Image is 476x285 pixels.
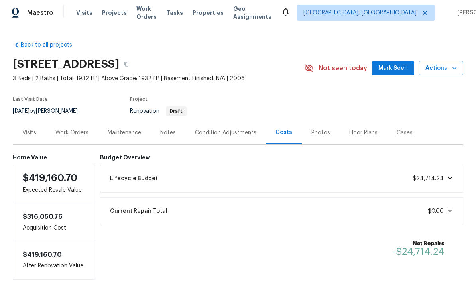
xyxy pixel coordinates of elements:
span: -$24,714.24 [393,247,444,256]
div: Work Orders [55,129,89,137]
span: Lifecycle Budget [110,175,158,183]
div: Visits [22,129,36,137]
div: Photos [311,129,330,137]
span: 3 Beds | 2 Baths | Total: 1932 ft² | Above Grade: 1932 ft² | Basement Finished: N/A | 2006 [13,75,304,83]
button: Actions [419,61,463,76]
div: After Renovation Value [13,242,95,280]
span: Maestro [27,9,53,17]
span: Tasks [166,10,183,16]
span: Mark Seen [378,63,408,73]
button: Mark Seen [372,61,414,76]
span: Not seen today [319,64,367,72]
h6: Budget Overview [100,154,464,161]
div: Maintenance [108,129,141,137]
span: Draft [167,109,186,114]
span: Last Visit Date [13,97,48,102]
span: $419,160.70 [23,173,77,183]
div: Condition Adjustments [195,129,256,137]
span: Work Orders [136,5,157,21]
div: Acquisition Cost [13,204,95,242]
h2: [STREET_ADDRESS] [13,60,119,68]
span: Visits [76,9,92,17]
div: by [PERSON_NAME] [13,106,87,116]
span: $316,050.76 [23,214,63,220]
span: Project [130,97,148,102]
b: Net Repairs [393,240,444,248]
span: $0.00 [428,208,444,214]
span: [GEOGRAPHIC_DATA], [GEOGRAPHIC_DATA] [303,9,417,17]
span: Actions [425,63,457,73]
div: Floor Plans [349,129,378,137]
div: Expected Resale Value [13,165,95,204]
div: Notes [160,129,176,137]
span: [DATE] [13,108,30,114]
span: $24,714.24 [413,176,444,181]
span: Projects [102,9,127,17]
span: Current Repair Total [110,207,167,215]
h6: Home Value [13,154,95,161]
span: Properties [193,9,224,17]
span: Renovation [130,108,187,114]
span: $419,160.70 [23,252,62,258]
span: Geo Assignments [233,5,271,21]
div: Costs [275,128,292,136]
a: Back to all projects [13,41,89,49]
button: Copy Address [119,57,134,71]
div: Cases [397,129,413,137]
